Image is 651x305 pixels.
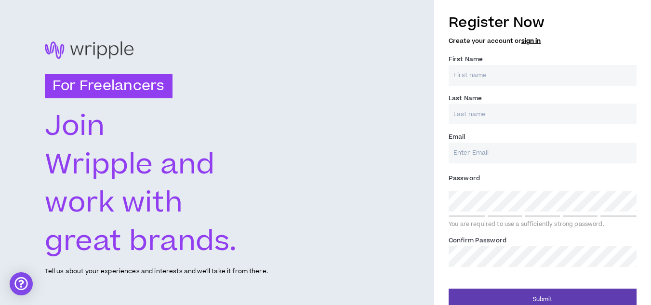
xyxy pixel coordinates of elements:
[449,52,483,67] label: First Name
[449,129,465,145] label: Email
[449,221,637,228] div: You are required to use a sufficiently strong password.
[449,13,637,33] h3: Register Now
[449,233,506,248] label: Confirm Password
[449,143,637,163] input: Enter Email
[449,91,482,106] label: Last Name
[45,145,215,185] text: Wripple and
[449,104,637,124] input: Last name
[45,222,237,262] text: great brands.
[449,174,480,183] span: Password
[45,106,105,146] text: Join
[449,38,637,44] h5: Create your account or
[449,65,637,86] input: First name
[45,74,173,98] h3: For Freelancers
[45,267,268,276] p: Tell us about your experiences and interests and we'll take it from there.
[521,37,541,45] a: sign in
[45,183,184,223] text: work with
[10,272,33,295] div: Open Intercom Messenger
